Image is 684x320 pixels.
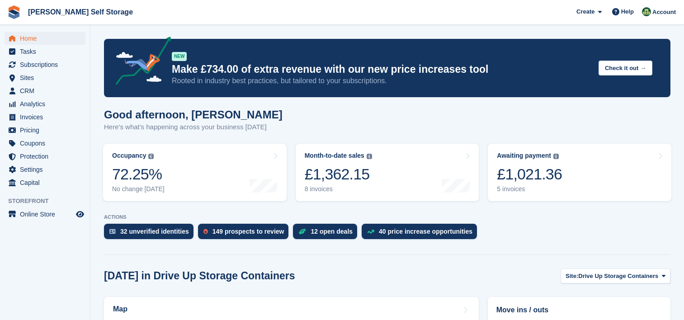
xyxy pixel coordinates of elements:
[7,5,21,19] img: stora-icon-8386f47178a22dfd0bd8f6a31ec36ba5ce8667c1dd55bd0f319d3a0aa187defe.svg
[5,150,85,163] a: menu
[109,229,116,234] img: verify_identity-adf6edd0f0f0b5bbfe63781bf79b02c33cf7c696d77639b501bdc392416b5a36.svg
[112,185,165,193] div: No change [DATE]
[5,45,85,58] a: menu
[5,71,85,84] a: menu
[652,8,676,17] span: Account
[362,224,481,244] a: 40 price increase opportunities
[305,152,364,160] div: Month-to-date sales
[5,176,85,189] a: menu
[496,305,662,315] h2: Move ins / outs
[5,137,85,150] a: menu
[103,144,287,201] a: Occupancy 72.25% No change [DATE]
[172,52,187,61] div: NEW
[298,228,306,235] img: deal-1b604bf984904fb50ccaf53a9ad4b4a5d6e5aea283cecdc64d6e3604feb123c2.svg
[24,5,137,19] a: [PERSON_NAME] Self Storage
[20,208,74,221] span: Online Store
[379,228,472,235] div: 40 price increase opportunities
[566,272,578,281] span: Site:
[20,32,74,45] span: Home
[203,229,208,234] img: prospect-51fa495bee0391a8d652442698ab0144808aea92771e9ea1ae160a38d050c398.svg
[553,154,559,159] img: icon-info-grey-7440780725fd019a000dd9b08b2336e03edf1995a4989e88bcd33f0948082b44.svg
[198,224,293,244] a: 149 prospects to review
[20,71,74,84] span: Sites
[104,224,198,244] a: 32 unverified identities
[120,228,189,235] div: 32 unverified identities
[497,152,551,160] div: Awaiting payment
[104,108,283,121] h1: Good afternoon, [PERSON_NAME]
[296,144,479,201] a: Month-to-date sales £1,362.15 8 invoices
[20,98,74,110] span: Analytics
[20,111,74,123] span: Invoices
[642,7,651,16] img: Julie Williams
[367,154,372,159] img: icon-info-grey-7440780725fd019a000dd9b08b2336e03edf1995a4989e88bcd33f0948082b44.svg
[293,224,362,244] a: 12 open deals
[113,305,127,313] h2: Map
[578,272,658,281] span: Drive Up Storage Containers
[5,98,85,110] a: menu
[5,85,85,97] a: menu
[311,228,353,235] div: 12 open deals
[104,214,670,220] p: ACTIONS
[20,137,74,150] span: Coupons
[497,185,562,193] div: 5 invoices
[20,124,74,136] span: Pricing
[112,165,165,184] div: 72.25%
[172,76,591,86] p: Rooted in industry best practices, but tailored to your subscriptions.
[20,163,74,176] span: Settings
[367,230,374,234] img: price_increase_opportunities-93ffe204e8149a01c8c9dc8f82e8f89637d9d84a8eef4429ea346261dce0b2c0.svg
[576,7,594,16] span: Create
[212,228,284,235] div: 149 prospects to review
[5,111,85,123] a: menu
[8,197,90,206] span: Storefront
[561,268,670,283] button: Site: Drive Up Storage Containers
[599,61,652,75] button: Check it out →
[112,152,146,160] div: Occupancy
[20,58,74,71] span: Subscriptions
[621,7,634,16] span: Help
[5,208,85,221] a: menu
[5,32,85,45] a: menu
[172,63,591,76] p: Make £734.00 of extra revenue with our new price increases tool
[5,163,85,176] a: menu
[305,185,372,193] div: 8 invoices
[488,144,671,201] a: Awaiting payment £1,021.36 5 invoices
[75,209,85,220] a: Preview store
[104,270,295,282] h2: [DATE] in Drive Up Storage Containers
[5,124,85,136] a: menu
[5,58,85,71] a: menu
[108,37,171,88] img: price-adjustments-announcement-icon-8257ccfd72463d97f412b2fc003d46551f7dbcb40ab6d574587a9cd5c0d94...
[305,165,372,184] div: £1,362.15
[20,176,74,189] span: Capital
[148,154,154,159] img: icon-info-grey-7440780725fd019a000dd9b08b2336e03edf1995a4989e88bcd33f0948082b44.svg
[104,122,283,132] p: Here's what's happening across your business [DATE]
[20,85,74,97] span: CRM
[20,45,74,58] span: Tasks
[20,150,74,163] span: Protection
[497,165,562,184] div: £1,021.36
